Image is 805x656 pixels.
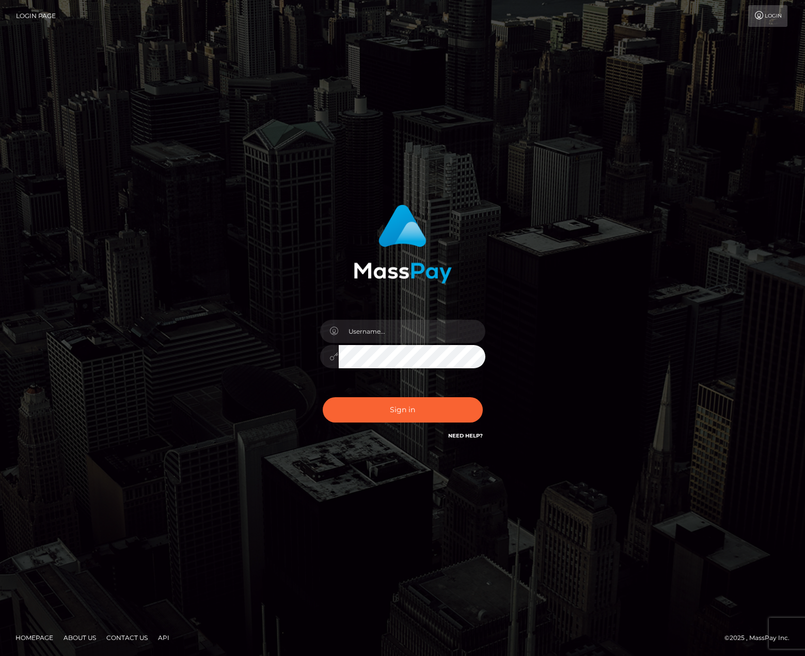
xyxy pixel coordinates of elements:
[154,630,173,646] a: API
[16,5,56,27] a: Login Page
[102,630,152,646] a: Contact Us
[724,632,797,644] div: © 2025 , MassPay Inc.
[339,320,485,343] input: Username...
[748,5,787,27] a: Login
[448,432,483,439] a: Need Help?
[323,397,483,423] button: Sign in
[11,630,57,646] a: Homepage
[59,630,100,646] a: About Us
[354,205,452,284] img: MassPay Login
